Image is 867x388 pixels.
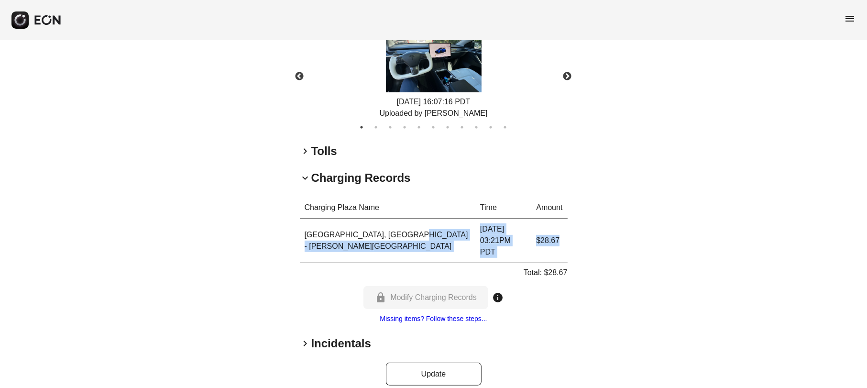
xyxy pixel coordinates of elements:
[486,122,496,132] button: 10
[300,197,475,219] th: Charging Plaza Name
[415,122,424,132] button: 5
[429,122,439,132] button: 6
[300,338,311,349] span: keyboard_arrow_right
[531,197,567,219] th: Amount
[458,122,467,132] button: 8
[380,315,487,322] a: Missing items? Follow these steps...
[443,122,453,132] button: 7
[386,363,482,386] button: Update
[311,336,371,351] h2: Incidentals
[524,267,568,278] p: Total: $28.67
[472,122,482,132] button: 9
[283,60,317,93] button: Previous
[357,122,367,132] button: 1
[386,122,395,132] button: 3
[531,219,567,263] td: $28.67
[300,145,311,157] span: keyboard_arrow_right
[372,122,381,132] button: 2
[386,21,482,92] img: https://fastfleet.me/rails/active_storage/blobs/redirect/eyJfcmFpbHMiOnsibWVzc2FnZSI6IkJBaHBBMkF4...
[311,170,411,186] h2: Charging Records
[311,144,337,159] h2: Tolls
[501,122,510,132] button: 11
[844,13,856,24] span: menu
[380,96,488,119] div: [DATE] 16:07:16 PDT
[475,219,531,263] td: [DATE] 03:21PM PDT
[400,122,410,132] button: 4
[300,219,475,263] td: [GEOGRAPHIC_DATA], [GEOGRAPHIC_DATA] - [PERSON_NAME][GEOGRAPHIC_DATA]
[380,108,488,119] div: Uploaded by [PERSON_NAME]
[300,172,311,184] span: keyboard_arrow_down
[475,197,531,219] th: Time
[551,60,584,93] button: Next
[492,292,504,303] span: info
